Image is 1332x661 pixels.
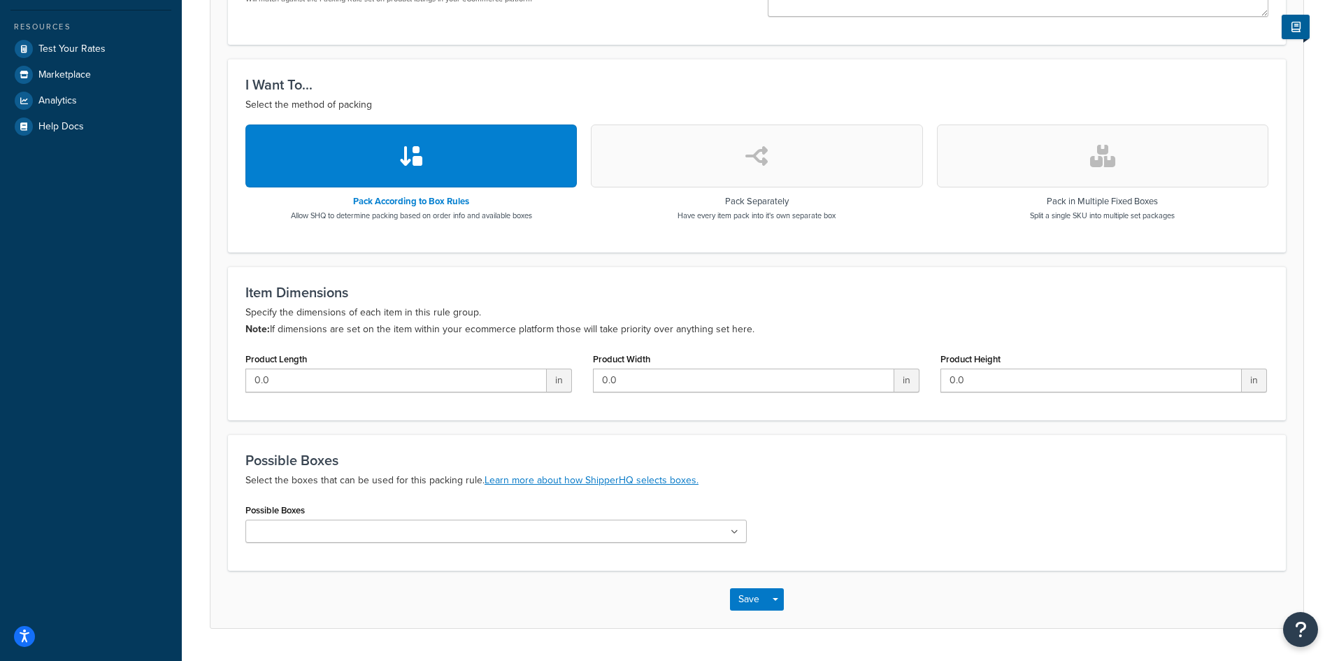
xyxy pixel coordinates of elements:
span: Analytics [38,95,77,107]
a: Test Your Rates [10,36,171,62]
p: Specify the dimensions of each item in this rule group. If dimensions are set on the item within ... [245,304,1268,338]
h3: I Want To... [245,77,1268,92]
h3: Item Dimensions [245,285,1268,300]
a: Analytics [10,88,171,113]
button: Show Help Docs [1282,15,1310,39]
span: in [1242,369,1267,392]
p: Select the boxes that can be used for this packing rule. [245,472,1268,489]
label: Product Height [940,354,1001,364]
span: Marketplace [38,69,91,81]
a: Learn more about how ShipperHQ selects boxes. [485,473,699,488]
label: Product Length [245,354,307,364]
h3: Pack Separately [678,197,836,206]
label: Product Width [593,354,650,364]
label: Possible Boxes [245,505,305,516]
p: Split a single SKU into multiple set packages [1030,210,1175,221]
span: in [894,369,919,392]
span: Test Your Rates [38,43,106,55]
p: Have every item pack into it's own separate box [678,210,836,221]
p: Select the method of packing [245,97,1268,113]
b: Note: [245,322,270,336]
span: Help Docs [38,121,84,133]
button: Open Resource Center [1283,612,1318,647]
p: Allow SHQ to determine packing based on order info and available boxes [291,210,532,221]
h3: Pack in Multiple Fixed Boxes [1030,197,1175,206]
a: Help Docs [10,114,171,139]
h3: Pack According to Box Rules [291,197,532,206]
a: Marketplace [10,62,171,87]
div: Resources [10,21,171,33]
button: Save [730,588,768,611]
h3: Possible Boxes [245,453,1268,468]
span: in [547,369,572,392]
